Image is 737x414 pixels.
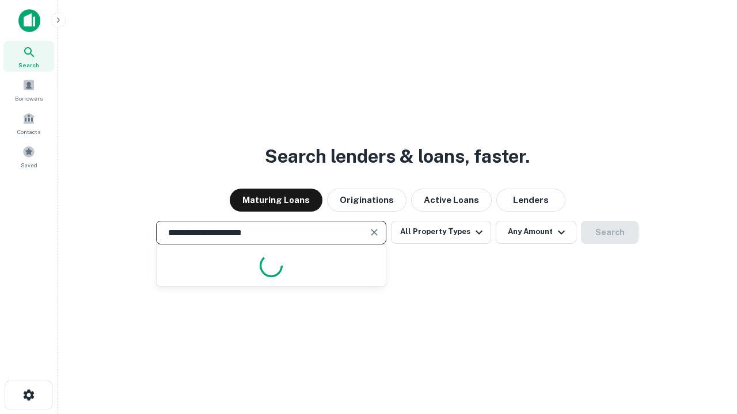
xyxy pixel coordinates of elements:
[3,141,54,172] a: Saved
[18,9,40,32] img: capitalize-icon.png
[3,74,54,105] a: Borrowers
[18,60,39,70] span: Search
[15,94,43,103] span: Borrowers
[496,221,576,244] button: Any Amount
[327,189,407,212] button: Originations
[265,143,530,170] h3: Search lenders & loans, faster.
[679,322,737,377] iframe: Chat Widget
[21,160,37,170] span: Saved
[366,224,382,240] button: Clear
[230,189,322,212] button: Maturing Loans
[411,189,492,212] button: Active Loans
[3,108,54,139] a: Contacts
[17,127,40,136] span: Contacts
[391,221,491,244] button: All Property Types
[3,41,54,72] a: Search
[496,189,565,212] button: Lenders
